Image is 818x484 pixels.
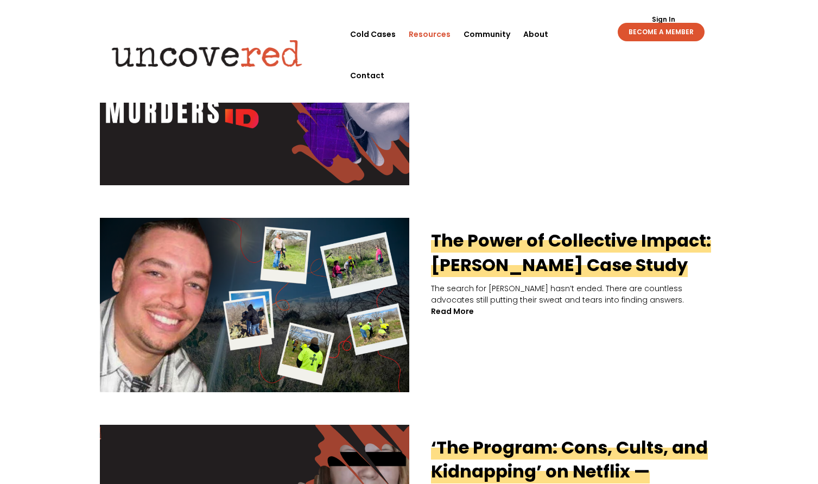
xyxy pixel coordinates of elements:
[464,14,510,55] a: Community
[618,23,705,41] a: BECOME A MEMBER
[409,14,451,55] a: Resources
[100,218,409,392] img: The Power of Collective Impact: Brandon Lawson Case Study
[103,32,312,74] img: Uncovered logo
[350,14,396,55] a: Cold Cases
[523,14,548,55] a: About
[100,283,719,306] p: The search for [PERSON_NAME] hasn’t ended. There are countless advocates still putting their swea...
[431,228,711,277] a: The Power of Collective Impact: [PERSON_NAME] Case Study
[350,55,384,96] a: Contact
[431,306,474,317] a: read more
[646,16,681,23] a: Sign In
